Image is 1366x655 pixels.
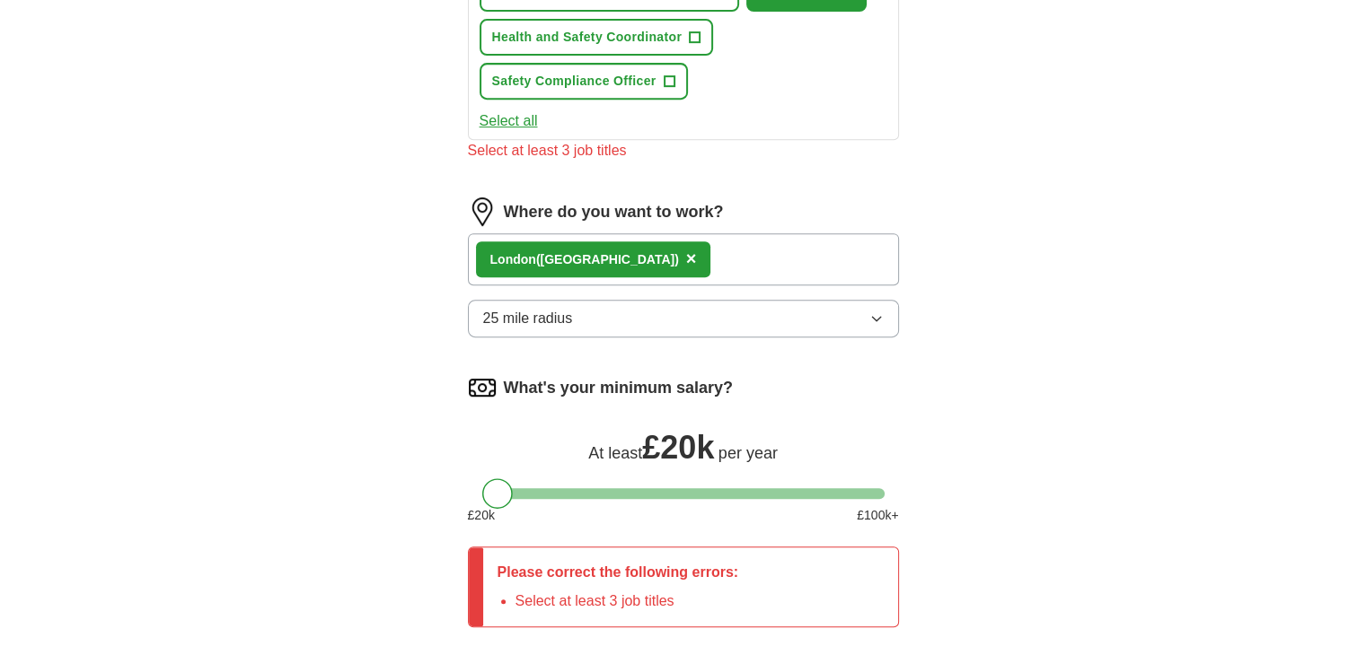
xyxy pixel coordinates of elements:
span: Safety Compliance Officer [492,72,657,91]
span: £ 100 k+ [857,506,898,525]
button: Select all [480,110,538,132]
button: 25 mile radius [468,300,899,337]
button: Safety Compliance Officer [480,63,688,100]
span: × [686,249,697,268]
button: × [686,246,697,273]
span: £ 20k [642,429,714,466]
strong: Lon [490,252,514,266]
span: per year [718,444,778,462]
span: 25 mile radius [483,308,573,329]
button: Health and Safety Coordinator [480,19,714,56]
p: Please correct the following errors: [498,562,739,583]
img: location.png [468,197,497,226]
span: £ 20 k [468,506,495,525]
label: Where do you want to work? [504,200,724,224]
label: What's your minimum salary? [504,376,733,400]
div: don [490,250,679,269]
span: ([GEOGRAPHIC_DATA]) [536,252,679,266]
div: Select at least 3 job titles [468,140,899,162]
li: Select at least 3 job titles [516,590,739,612]
img: salary.png [468,373,497,402]
span: Health and Safety Coordinator [492,28,683,47]
span: At least [588,444,642,462]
